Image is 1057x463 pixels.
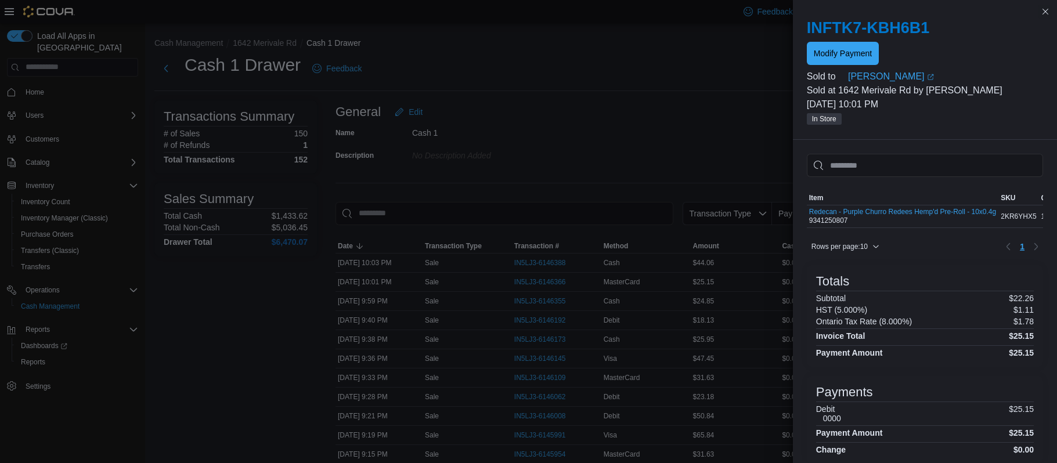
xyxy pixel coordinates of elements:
button: Close this dialog [1038,5,1052,19]
span: Modify Payment [814,48,872,59]
h3: Totals [816,274,849,288]
h3: Payments [816,385,873,399]
h4: $25.15 [1009,428,1034,437]
span: 1 [1020,241,1024,252]
span: Qty [1041,193,1053,202]
div: Sold to [807,70,846,84]
h4: Change [816,445,846,454]
input: This is a search bar. As you type, the results lower in the page will automatically filter. [807,154,1043,177]
span: In Store [812,114,836,124]
span: Rows per page : 10 [811,242,868,251]
a: [PERSON_NAME]External link [848,70,1043,84]
h4: $25.15 [1009,348,1034,357]
h6: Subtotal [816,294,846,303]
nav: Pagination for table: MemoryTable from EuiInMemoryTable [1001,237,1043,256]
button: Redecan - Purple Churro Redees Hemp'd Pre-Roll - 10x0.4g [809,208,996,216]
span: 2KR6YHX5 [1001,212,1036,221]
button: Page 1 of 1 [1015,237,1029,256]
h2: INFTK7-KBH6B1 [807,19,1043,37]
span: SKU [1001,193,1015,202]
p: $25.15 [1009,404,1034,423]
button: Item [807,191,998,205]
h6: Ontario Tax Rate (8.000%) [816,317,912,326]
p: $1.78 [1013,317,1034,326]
h4: Invoice Total [816,331,865,341]
button: Rows per page:10 [807,240,884,254]
button: SKU [998,191,1038,205]
div: 9341250807 [809,208,996,225]
p: Sold at 1642 Merivale Rd by [PERSON_NAME] [807,84,1043,97]
svg: External link [927,74,934,81]
h6: Debit [816,404,841,414]
ul: Pagination for table: MemoryTable from EuiInMemoryTable [1015,237,1029,256]
h6: 0000 [823,414,841,423]
button: Qty [1039,191,1055,205]
p: $22.26 [1009,294,1034,303]
button: Next page [1029,240,1043,254]
h6: HST (5.000%) [816,305,867,314]
h4: $0.00 [1013,445,1034,454]
span: In Store [807,113,842,125]
h4: $25.15 [1009,331,1034,341]
span: Item [809,193,824,202]
h4: Payment Amount [816,348,883,357]
h4: Payment Amount [816,428,883,437]
button: Previous page [1001,240,1015,254]
p: [DATE] 10:01 PM [807,97,1043,111]
div: 1 [1039,209,1055,223]
p: $1.11 [1013,305,1034,314]
button: Modify Payment [807,42,879,65]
